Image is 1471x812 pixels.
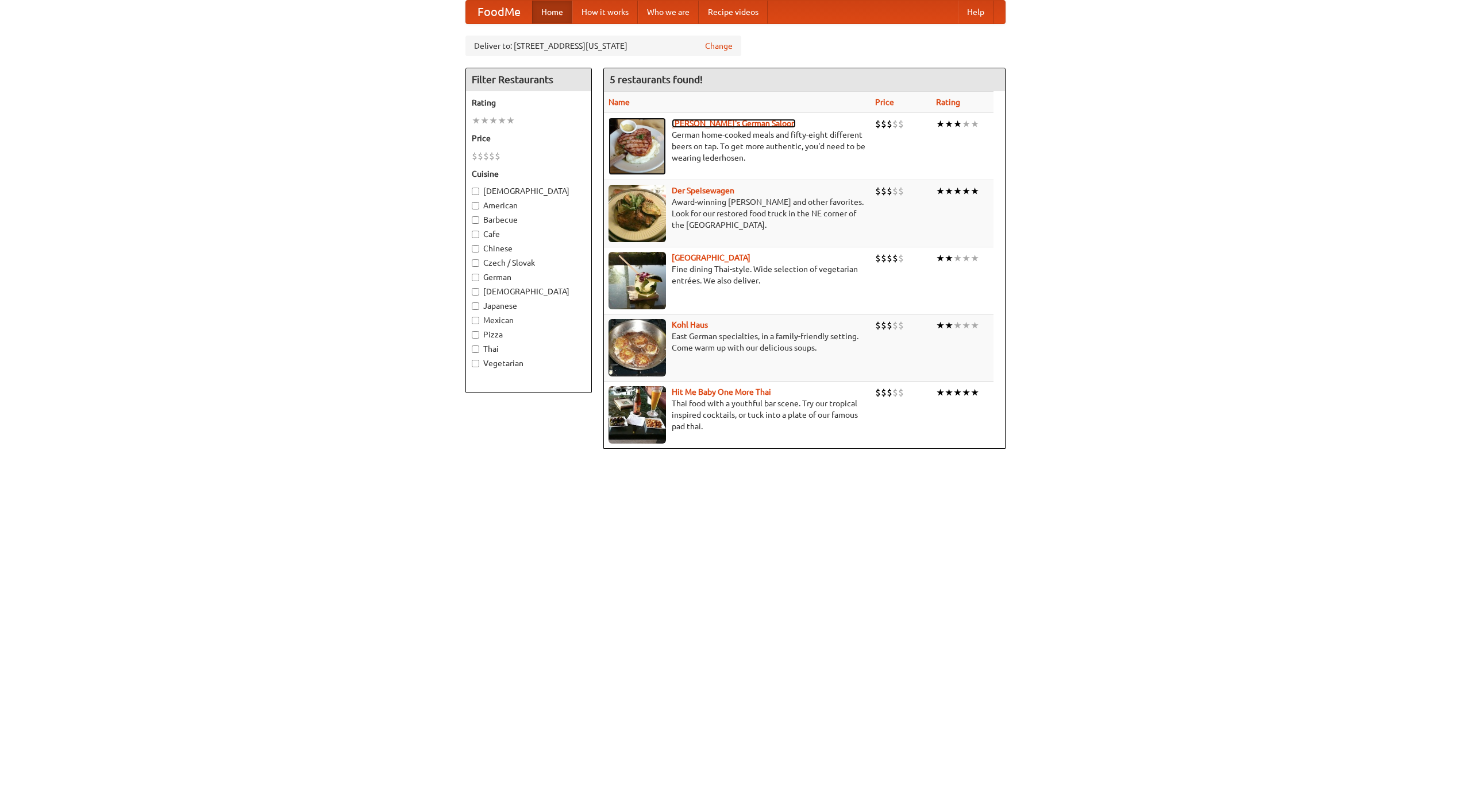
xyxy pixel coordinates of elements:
h5: Price [472,133,586,144]
li: $ [881,319,887,332]
li: $ [887,386,892,399]
li: ★ [498,114,506,127]
img: kohlhaus.jpg [609,319,666,376]
li: ★ [936,185,945,197]
li: $ [892,319,898,332]
li: $ [887,185,892,197]
img: speisewagen.jpg [609,185,666,242]
li: ★ [936,319,945,332]
a: Rating [936,98,960,107]
label: Thai [472,343,586,355]
li: ★ [945,252,953,265]
li: ★ [936,118,945,130]
ng-pluralize: 5 restaurants found! [610,74,703,85]
li: $ [887,252,892,265]
li: $ [478,150,483,162]
input: German [472,274,479,281]
b: Kohl Haus [672,320,708,329]
p: East German specialties, in a family-friendly setting. Come warm up with our delicious soups. [609,331,866,353]
li: $ [898,118,904,130]
li: $ [875,252,881,265]
li: ★ [953,118,962,130]
label: American [472,200,586,211]
label: Czech / Slovak [472,257,586,269]
li: ★ [971,252,979,265]
input: Thai [472,345,479,353]
li: $ [495,150,500,162]
p: Fine dining Thai-style. Wide selection of vegetarian entrées. We also deliver. [609,263,866,286]
a: FoodMe [466,1,532,24]
li: $ [898,319,904,332]
li: $ [489,150,495,162]
li: ★ [936,386,945,399]
li: ★ [480,114,489,127]
img: esthers.jpg [609,118,666,175]
img: babythai.jpg [609,386,666,444]
li: $ [875,185,881,197]
li: ★ [962,118,971,130]
label: Japanese [472,300,586,312]
a: [GEOGRAPHIC_DATA] [672,253,750,262]
label: Chinese [472,243,586,254]
img: satay.jpg [609,252,666,309]
label: Vegetarian [472,358,586,369]
input: Cafe [472,231,479,238]
li: $ [898,185,904,197]
li: ★ [971,386,979,399]
li: $ [875,118,881,130]
li: ★ [472,114,480,127]
li: $ [881,252,887,265]
li: $ [881,185,887,197]
a: Who we are [638,1,699,24]
li: ★ [962,252,971,265]
li: $ [887,118,892,130]
a: Home [532,1,572,24]
li: ★ [953,386,962,399]
li: ★ [506,114,515,127]
p: German home-cooked meals and fifty-eight different beers on tap. To get more authentic, you'd nee... [609,129,866,164]
li: ★ [936,252,945,265]
li: ★ [953,252,962,265]
a: How it works [572,1,638,24]
h4: Filter Restaurants [466,68,591,91]
label: Barbecue [472,214,586,226]
a: Der Speisewagen [672,186,734,195]
label: Pizza [472,329,586,340]
label: [DEMOGRAPHIC_DATA] [472,286,586,297]
a: Name [609,98,630,107]
li: $ [892,252,898,265]
li: ★ [962,319,971,332]
li: ★ [945,118,953,130]
li: ★ [953,319,962,332]
li: ★ [945,185,953,197]
input: Vegetarian [472,360,479,367]
li: ★ [945,319,953,332]
label: [DEMOGRAPHIC_DATA] [472,185,586,197]
label: Cafe [472,228,586,240]
input: Pizza [472,331,479,339]
h5: Cuisine [472,168,586,180]
li: $ [892,185,898,197]
li: $ [875,386,881,399]
li: $ [875,319,881,332]
li: ★ [971,185,979,197]
input: Czech / Slovak [472,259,479,267]
label: Mexican [472,314,586,326]
li: ★ [971,319,979,332]
a: [PERSON_NAME]'s German Saloon [672,119,796,128]
a: Hit Me Baby One More Thai [672,387,771,397]
a: Recipe videos [699,1,768,24]
li: ★ [945,386,953,399]
input: American [472,202,479,209]
a: Price [875,98,894,107]
p: Thai food with a youthful bar scene. Try our tropical inspired cocktails, or tuck into a plate of... [609,398,866,432]
h5: Rating [472,97,586,108]
li: $ [892,118,898,130]
li: $ [881,118,887,130]
input: [DEMOGRAPHIC_DATA] [472,288,479,296]
a: Help [958,1,993,24]
li: $ [483,150,489,162]
input: Japanese [472,302,479,310]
